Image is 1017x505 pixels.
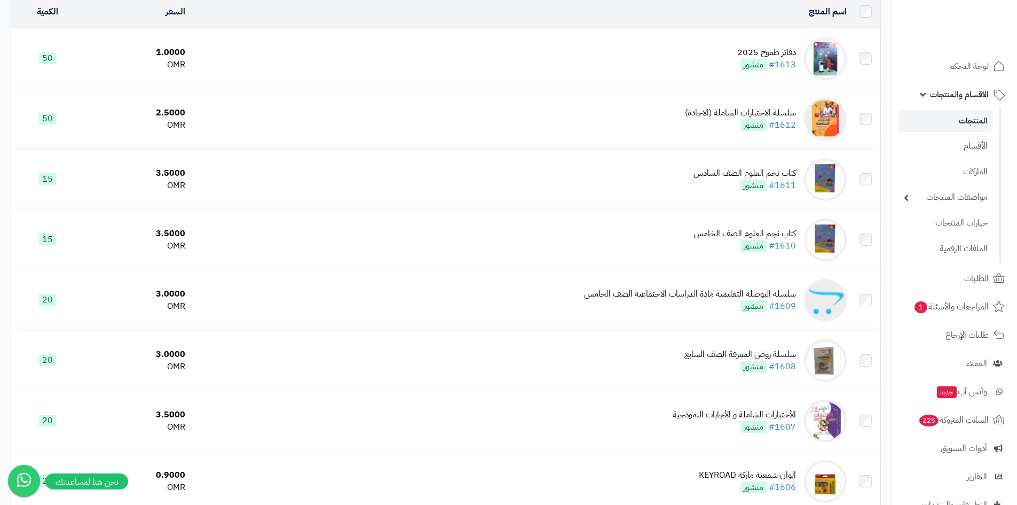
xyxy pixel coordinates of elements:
span: 20 [39,294,56,306]
a: #1606 [769,481,796,494]
span: الأقسام والمنتجات [930,87,989,102]
img: كتاب نجم العلوم الصف السادس [804,158,847,201]
span: منشور [740,361,767,372]
span: 225 [919,415,939,426]
a: المراجعات والأسئلة1 [898,294,1011,320]
div: الوان شمعية ماركة KEYROAD [699,469,796,481]
div: سلسلة الاختبارات الشاملة (الاجادة) [685,107,796,119]
img: كتاب نجم العلوم الصف الخامس [804,219,847,261]
a: التقارير [898,464,1011,490]
a: الأقسام [898,135,993,158]
img: سلسلة الاختبارات الشاملة (الاجادة) [804,98,847,141]
div: OMR [89,421,186,433]
img: الوان شمعية ماركة KEYROAD [804,460,847,503]
span: منشور [740,119,767,131]
div: OMR [89,481,186,494]
span: منشور [740,300,767,312]
div: سلسلة روض المعرفة الصف السابع [684,348,796,361]
span: منشور [740,240,767,252]
span: المراجعات والأسئلة [913,299,989,314]
a: لوحة التحكم [898,53,1011,79]
img: سلسلة البوصلة التعليمية مادة الدراسات الاجتماعية الصف الخامس [804,279,847,322]
span: 20 [39,354,56,366]
span: 50 [39,113,56,125]
a: العملاء [898,351,1011,376]
span: لوحة التحكم [949,59,989,74]
img: logo-2.png [944,30,1007,52]
span: 20 [39,415,56,426]
div: 1.0000 [89,46,186,59]
div: OMR [89,119,186,131]
span: 15 [39,234,56,245]
span: منشور [740,180,767,191]
div: 0.9000 [89,469,186,481]
div: 3.5000 [89,409,186,421]
span: 50 [39,52,56,64]
span: طلبات الإرجاع [945,328,989,343]
div: 3.0000 [89,288,186,300]
a: #1611 [769,179,796,192]
span: منشور [740,421,767,433]
div: الأختبارات الشاملة و الأجابات النموذجية [673,409,796,421]
span: أدوات التسويق [941,441,987,456]
div: 3.5000 [89,167,186,180]
span: جديد [937,386,957,398]
span: 15 [39,173,56,185]
a: الكمية [37,5,58,18]
a: السعر [165,5,185,18]
a: الماركات [898,160,993,183]
a: #1608 [769,360,796,373]
span: منشور [740,59,767,71]
a: أدوات التسويق [898,436,1011,461]
a: #1610 [769,239,796,252]
span: 1 [914,301,927,313]
div: كتاب نجم العلوم الصف السادس [693,167,796,180]
div: OMR [89,240,186,252]
a: الملفات الرقمية [898,237,993,260]
div: سلسلة البوصلة التعليمية مادة الدراسات الاجتماعية الصف الخامس [584,288,796,300]
div: OMR [89,180,186,192]
div: 2.5000 [89,107,186,119]
a: #1612 [769,119,796,131]
span: التقارير [967,469,987,484]
a: وآتس آبجديد [898,379,1011,405]
span: السلات المتروكة [918,413,989,428]
a: المنتجات [898,110,993,132]
a: #1609 [769,300,796,313]
div: 3.0000 [89,348,186,361]
div: OMR [89,300,186,313]
div: كتاب نجم العلوم الصف الخامس [693,228,796,240]
a: طلبات الإرجاع [898,322,1011,348]
div: OMR [89,361,186,373]
span: منشور [740,481,767,493]
a: #1613 [769,58,796,71]
a: اسم المنتج [809,5,847,18]
span: العملاء [966,356,987,371]
a: خيارات المنتجات [898,212,993,235]
a: الطلبات [898,266,1011,291]
a: السلات المتروكة225 [898,407,1011,433]
div: دفاتر طموح 2025 [737,46,796,59]
img: دفاتر طموح 2025 [804,37,847,80]
div: 3.5000 [89,228,186,240]
a: مواصفات المنتجات [898,186,993,209]
img: الأختبارات الشاملة و الأجابات النموذجية [804,400,847,442]
img: سلسلة روض المعرفة الصف السابع [804,339,847,382]
span: الطلبات [964,271,989,286]
div: OMR [89,59,186,71]
a: #1607 [769,421,796,433]
span: وآتس آب [936,384,987,399]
